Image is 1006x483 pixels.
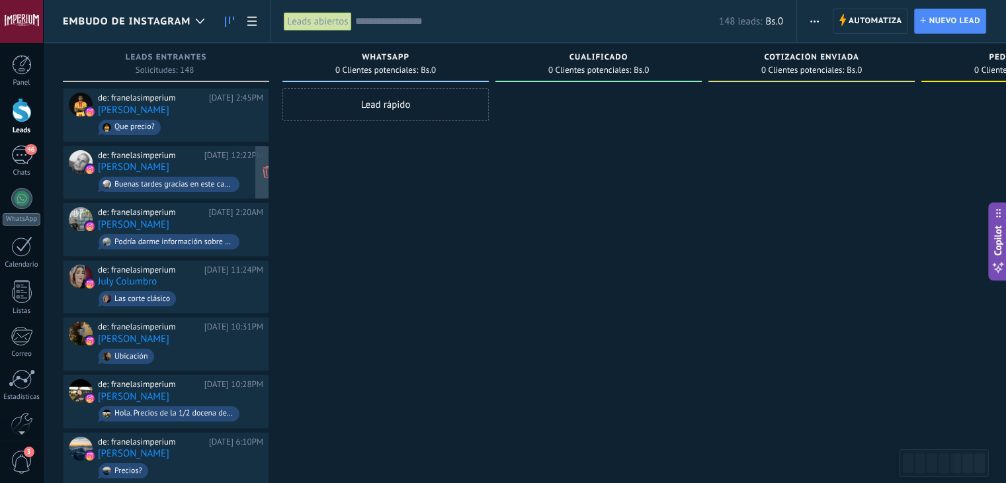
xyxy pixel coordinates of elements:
[69,150,93,174] div: Andrés
[3,350,41,359] div: Correo
[3,169,41,177] div: Chats
[69,437,93,461] div: Diego Loreto
[761,66,844,74] span: 0 Clientes potenciales:
[805,9,824,34] button: Más
[69,207,93,231] div: Royman Rivero
[85,394,95,403] img: instagram.svg
[3,393,41,402] div: Estadísticas
[914,9,986,34] a: Nuevo lead
[3,79,41,87] div: Panel
[209,207,263,218] div: [DATE] 2:20AM
[849,9,902,33] span: Automatiza
[765,15,782,28] span: Bs.0
[929,9,980,33] span: Nuevo lead
[63,15,190,28] span: Embudo de Instagram
[98,276,157,287] a: July Columbro
[204,322,263,332] div: [DATE] 10:31PM
[114,294,170,304] div: Las corte clásico
[209,93,263,103] div: [DATE] 2:45PM
[204,265,263,275] div: [DATE] 11:24PM
[69,322,93,345] div: Jesus Moreno
[3,126,41,135] div: Leads
[24,447,34,457] span: 3
[282,88,489,121] div: Lead rápido
[209,437,263,447] div: [DATE] 6:10PM
[69,53,263,64] div: Leads Entrantes
[98,161,169,173] a: [PERSON_NAME]
[241,9,263,34] a: Lista
[114,466,142,476] div: Precios?
[502,53,695,64] div: Cualificado
[98,322,200,332] div: de: franelasimperium
[85,222,95,231] img: instagram.svg
[833,9,908,34] a: Automatiza
[569,53,628,62] span: Cualificado
[284,12,351,31] div: Leads abiertos
[136,66,194,74] span: Solicitudes: 148
[85,165,95,174] img: instagram.svg
[715,53,908,64] div: Cotización enviada
[114,352,148,361] div: Ubicación
[85,107,95,116] img: instagram.svg
[98,219,169,230] a: [PERSON_NAME]
[634,66,649,74] span: Bs.0
[98,448,169,459] a: [PERSON_NAME]
[764,53,859,62] span: Cotización enviada
[114,238,233,247] div: Podría darme información sobre las camisas y sus precios porfavor? 😁
[114,180,233,189] div: Buenas tardes gracias en este caso sería para emprender
[289,53,482,64] div: WHATSAPP
[362,53,409,62] span: WHATSAPP
[98,150,200,161] div: de: franelasimperium
[69,93,93,116] div: Elijah Pacheco
[991,226,1005,256] span: Copilot
[114,122,155,132] div: Que precio?
[335,66,418,74] span: 0 Clientes potenciales:
[85,336,95,345] img: instagram.svg
[126,53,207,62] span: Leads Entrantes
[3,261,41,269] div: Calendario
[421,66,436,74] span: Bs.0
[847,66,862,74] span: Bs.0
[548,66,631,74] span: 0 Clientes potenciales:
[204,379,263,390] div: [DATE] 10:28PM
[69,265,93,288] div: July Columbro
[98,93,204,103] div: de: franelasimperium
[98,207,204,218] div: de: franelasimperium
[85,451,95,461] img: instagram.svg
[98,105,169,116] a: [PERSON_NAME]
[98,265,200,275] div: de: franelasimperium
[98,391,169,402] a: [PERSON_NAME]
[218,9,241,34] a: Leads
[98,437,204,447] div: de: franelasimperium
[3,307,41,316] div: Listas
[3,213,40,226] div: WhatsApp
[85,279,95,288] img: instagram.svg
[204,150,263,161] div: [DATE] 12:22PM
[98,379,200,390] div: de: franelasimperium
[25,144,36,155] span: 46
[114,409,233,418] div: Hola. Precios de la 1/2 docena de las mlb talla XL
[98,333,169,345] a: [PERSON_NAME]
[719,15,763,28] span: 148 leads:
[69,379,93,403] div: Reyes Ricardo Gonzalez Arreaza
